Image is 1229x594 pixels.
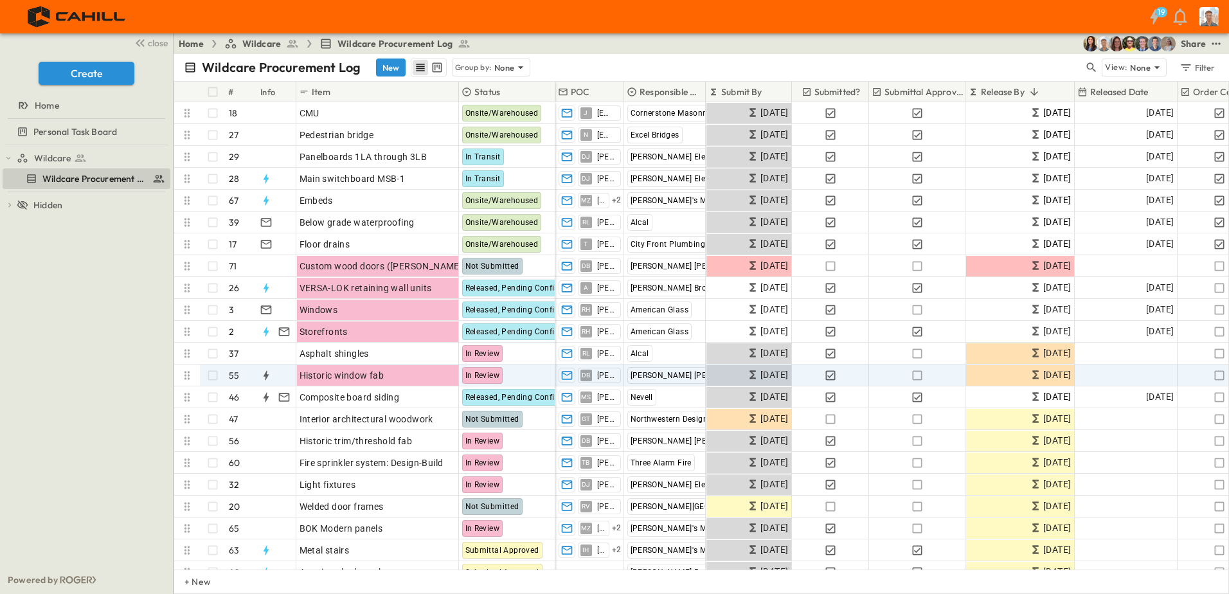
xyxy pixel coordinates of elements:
[179,37,478,50] nav: breadcrumbs
[1109,36,1124,51] img: Kirsten Gregory (kgregory@cahill-sf.com)
[1158,7,1165,17] h6: 19
[760,477,788,492] span: [DATE]
[631,415,708,424] span: Northwestern Design
[224,37,299,50] a: Wildcare
[760,455,788,470] span: [DATE]
[597,195,604,206] span: [PERSON_NAME]
[1146,127,1174,142] span: [DATE]
[229,522,239,535] p: 65
[597,436,615,446] span: [PERSON_NAME]
[465,502,519,511] span: Not Submitted
[3,122,170,142] div: Personal Task Boardtest
[455,61,492,74] p: Group by:
[465,568,539,577] span: Submittal Approved
[582,156,591,157] span: DJ
[1130,61,1151,74] p: None
[631,437,757,446] span: [PERSON_NAME] [PERSON_NAME]
[39,62,134,85] button: Create
[300,107,319,120] span: CMU
[129,33,170,51] button: close
[1147,36,1163,51] img: Will Nethercutt (wnethercutt@cahill-sf.com)
[42,172,147,185] span: Wildcare Procurement Log
[597,480,615,490] span: [PERSON_NAME]
[597,458,615,468] span: [PERSON_NAME]
[465,174,501,183] span: In Transit
[300,522,383,535] span: BOK Modern panels
[1146,280,1174,295] span: [DATE]
[631,283,711,292] span: [PERSON_NAME] Bros
[465,327,565,336] span: Released, Pending Confirm
[300,129,374,141] span: Pedestrian bridge
[597,414,615,424] span: [PERSON_NAME]
[228,74,233,110] div: #
[1043,346,1071,361] span: [DATE]
[465,524,500,533] span: In Review
[1043,455,1071,470] span: [DATE]
[300,194,333,207] span: Embeds
[597,501,615,512] span: [PERSON_NAME]
[584,113,588,113] span: J
[300,478,356,491] span: Light fixtures
[631,546,721,555] span: [PERSON_NAME]'s Metal
[631,196,721,205] span: [PERSON_NAME]'s Metal
[597,152,615,162] span: [PERSON_NAME]
[631,327,689,336] span: American Glass
[597,217,615,228] span: [PERSON_NAME]
[300,347,369,360] span: Asphalt shingles
[1142,5,1167,28] button: 19
[465,305,565,314] span: Released, Pending Confirm
[571,85,590,98] p: POC
[1027,85,1041,99] button: Sort
[1146,149,1174,164] span: [DATE]
[229,478,239,491] p: 32
[242,37,281,50] span: Wildcare
[612,544,622,557] span: + 2
[184,575,192,588] p: + New
[760,543,788,557] span: [DATE]
[582,331,591,332] span: RH
[1181,37,1206,50] div: Share
[1160,36,1176,51] img: Gondica Strykers (gstrykers@cahill-sf.com)
[597,348,615,359] span: [PERSON_NAME]
[760,433,788,448] span: [DATE]
[229,238,237,251] p: 17
[229,391,239,404] p: 46
[312,85,330,98] p: Item
[3,96,168,114] a: Home
[582,419,591,419] span: GT
[1043,564,1071,579] span: [DATE]
[582,309,591,310] span: RH
[760,564,788,579] span: [DATE]
[1096,36,1111,51] img: Hunter Mahan (hmahan@cahill-sf.com)
[300,238,350,251] span: Floor drains
[1043,215,1071,230] span: [DATE]
[721,85,762,98] p: Submit By
[300,325,348,338] span: Storefronts
[1043,543,1071,557] span: [DATE]
[760,127,788,142] span: [DATE]
[631,502,771,511] span: [PERSON_NAME][GEOGRAPHIC_DATA]
[760,258,788,273] span: [DATE]
[1043,258,1071,273] span: [DATE]
[300,216,415,229] span: Below grade waterproofing
[597,239,615,249] span: [PERSON_NAME]
[760,521,788,535] span: [DATE]
[229,413,238,426] p: 47
[229,500,240,513] p: 20
[1146,215,1174,230] span: [DATE]
[1090,85,1148,98] p: Released Date
[202,59,361,76] p: Wildcare Procurement Log
[1043,324,1071,339] span: [DATE]
[3,123,168,141] a: Personal Task Board
[1043,302,1071,317] span: [DATE]
[1199,7,1219,26] img: Profile Picture
[300,303,338,316] span: Windows
[760,280,788,295] span: [DATE]
[226,82,258,102] div: #
[1146,193,1174,208] span: [DATE]
[597,370,615,381] span: [PERSON_NAME]
[229,129,238,141] p: 27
